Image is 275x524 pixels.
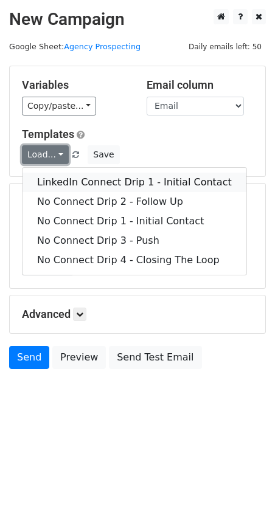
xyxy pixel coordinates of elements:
[9,9,266,30] h2: New Campaign
[22,128,74,140] a: Templates
[184,40,266,53] span: Daily emails left: 50
[88,145,119,164] button: Save
[22,145,69,164] a: Load...
[23,212,246,231] a: No Connect Drip 1 - Initial Contact
[52,346,106,369] a: Preview
[9,346,49,369] a: Send
[23,231,246,250] a: No Connect Drip 3 - Push
[109,346,201,369] a: Send Test Email
[22,308,253,321] h5: Advanced
[184,42,266,51] a: Daily emails left: 50
[22,97,96,115] a: Copy/paste...
[64,42,141,51] a: Agency Prospecting
[23,192,246,212] a: No Connect Drip 2 - Follow Up
[22,78,128,92] h5: Variables
[9,42,141,51] small: Google Sheet:
[147,78,253,92] h5: Email column
[23,173,246,192] a: LinkedIn Connect Drip 1 - Initial Contact
[23,250,246,270] a: No Connect Drip 4 - Closing The Loop
[214,466,275,524] iframe: Chat Widget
